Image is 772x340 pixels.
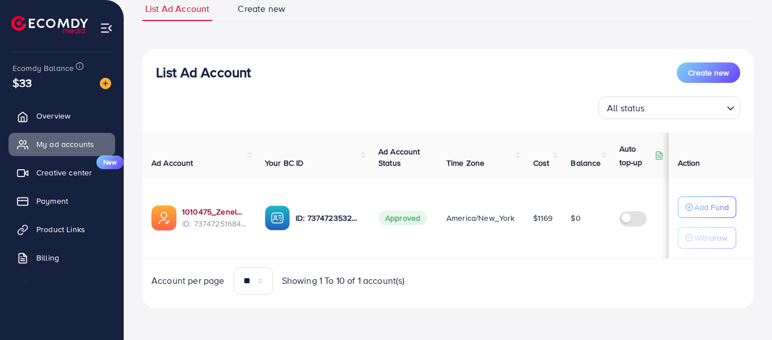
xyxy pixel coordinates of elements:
span: Ad Account [151,157,193,169]
span: $0 [571,212,580,224]
img: logo [11,16,88,33]
div: <span class='underline'>1010475_Zenele_1717062015979</span></br>7374725168435920897 [182,206,247,229]
span: Approved [378,211,427,225]
span: America/New_York [446,212,515,224]
a: My ad accounts [9,133,115,156]
span: Time Zone [446,157,484,169]
a: Affiliate Program [9,275,115,297]
p: Auto top-up [619,142,652,169]
a: Overview [9,104,115,127]
span: List Ad Account [145,2,209,15]
span: Your BC ID [265,157,304,169]
span: Product Links [36,224,85,235]
span: Showing 1 To 10 of 1 account(s) [282,274,405,287]
p: ID: 7374723532024233985 [296,211,360,225]
a: Product Links [9,218,115,241]
span: Ad Account Status [378,146,420,169]
span: Billing [36,252,59,263]
a: 1010475_Zenele_1717062015979 [182,206,247,217]
p: Withdraw [694,231,727,245]
button: Add Fund [678,196,736,218]
p: Add Fund [694,200,729,214]
span: $33 [12,74,32,91]
span: My ad accounts [36,138,94,150]
div: Search for option [598,96,740,119]
span: $1169 [533,212,553,224]
img: image [100,78,111,89]
span: All status [605,100,647,116]
span: Ecomdy Balance [12,62,74,74]
span: Create new [688,67,729,78]
a: Creative centerNew [9,161,115,184]
span: Payment [36,195,68,207]
img: menu [100,22,113,35]
span: Creative center [36,167,92,178]
span: Balance [571,157,601,169]
span: Account per page [151,274,225,287]
img: ic-ba-acc.ded83a64.svg [265,205,290,230]
span: Action [678,157,701,169]
span: Cost [533,157,550,169]
a: Billing [9,246,115,269]
span: Overview [36,110,70,121]
input: Search for option [648,98,722,116]
button: Withdraw [678,227,736,249]
a: Payment [9,190,115,212]
span: Create new [238,2,285,15]
img: ic-ads-acc.e4c84228.svg [151,205,176,230]
span: New [96,156,124,169]
span: Affiliate Program [36,280,97,292]
h3: List Ad Account [156,64,251,81]
span: ID: 7374725168435920897 [182,218,247,229]
button: Create new [677,62,740,83]
iframe: Chat [724,289,763,331]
